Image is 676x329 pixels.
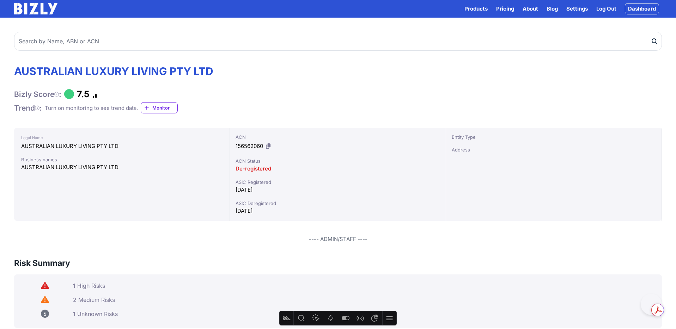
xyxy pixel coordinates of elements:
iframe: Toggle Customer Support [641,294,662,315]
h1: AUSTRALIAN LUXURY LIVING PTY LTD [14,65,213,77]
h1: Bizly Score : [14,89,61,99]
div: ACN [236,134,440,141]
a: Blog [547,5,558,13]
span: De-registered [236,165,271,172]
button: Products [464,5,488,13]
div: Business names [21,156,223,163]
h1: Trend : [14,103,42,113]
a: Pricing [496,5,514,13]
h1: 7.5 [77,89,90,99]
div: Turn on monitoring to see trend data. [45,104,138,112]
a: Settings [566,5,588,13]
span: Monitor [152,104,177,111]
div: AUSTRALIAN LUXURY LIVING PTY LTD [21,142,223,150]
div: Entity Type [452,134,656,141]
div: [DATE] [236,186,440,194]
a: About [523,5,538,13]
a: Monitor [141,102,178,113]
div: ---- ADMIN/STAFF ---- [14,235,662,243]
h3: Risk Summary [14,257,70,269]
div: ACN Status [236,157,440,164]
div: Legal Name [21,134,223,142]
div: Address [452,146,656,153]
div: 1 High Risks [73,282,656,289]
div: AUSTRALIAN LUXURY LIVING PTY LTD [21,163,223,172]
a: Log Out [596,5,616,13]
div: ASIC Registered [236,179,440,186]
input: Search by Name, ABN or ACN [14,32,662,51]
a: Dashboard [625,3,659,14]
div: 1 Unknown Risks [73,310,656,317]
div: ASIC Deregistered [236,200,440,207]
div: [DATE] [236,207,440,215]
span: 156562060 [236,143,263,149]
div: 2 Medium Risks [73,296,656,303]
